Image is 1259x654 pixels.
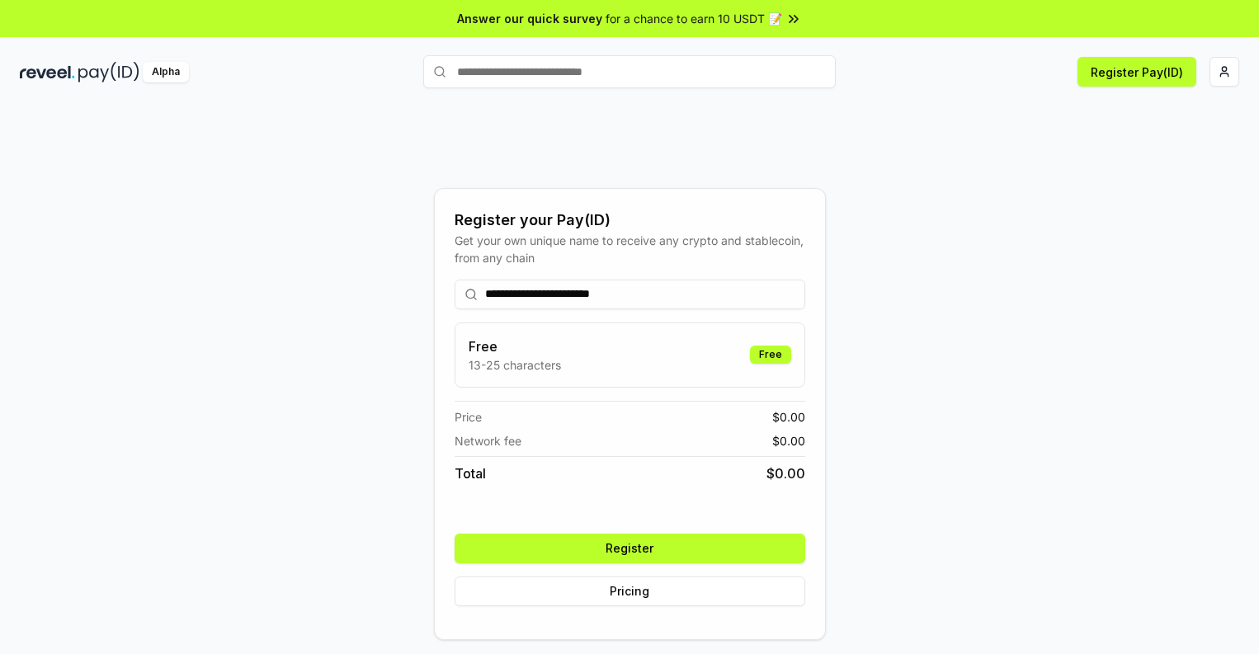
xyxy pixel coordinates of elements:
[772,408,805,426] span: $ 0.00
[457,10,602,27] span: Answer our quick survey
[455,576,805,606] button: Pricing
[772,432,805,449] span: $ 0.00
[469,336,561,356] h3: Free
[750,346,791,364] div: Free
[455,209,805,232] div: Register your Pay(ID)
[20,62,75,82] img: reveel_dark
[469,356,561,374] p: 13-25 characters
[455,432,521,449] span: Network fee
[1077,57,1196,87] button: Register Pay(ID)
[766,463,805,483] span: $ 0.00
[143,62,189,82] div: Alpha
[606,10,782,27] span: for a chance to earn 10 USDT 📝
[455,463,486,483] span: Total
[455,408,482,426] span: Price
[455,534,805,563] button: Register
[455,232,805,266] div: Get your own unique name to receive any crypto and stablecoin, from any chain
[78,62,139,82] img: pay_id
